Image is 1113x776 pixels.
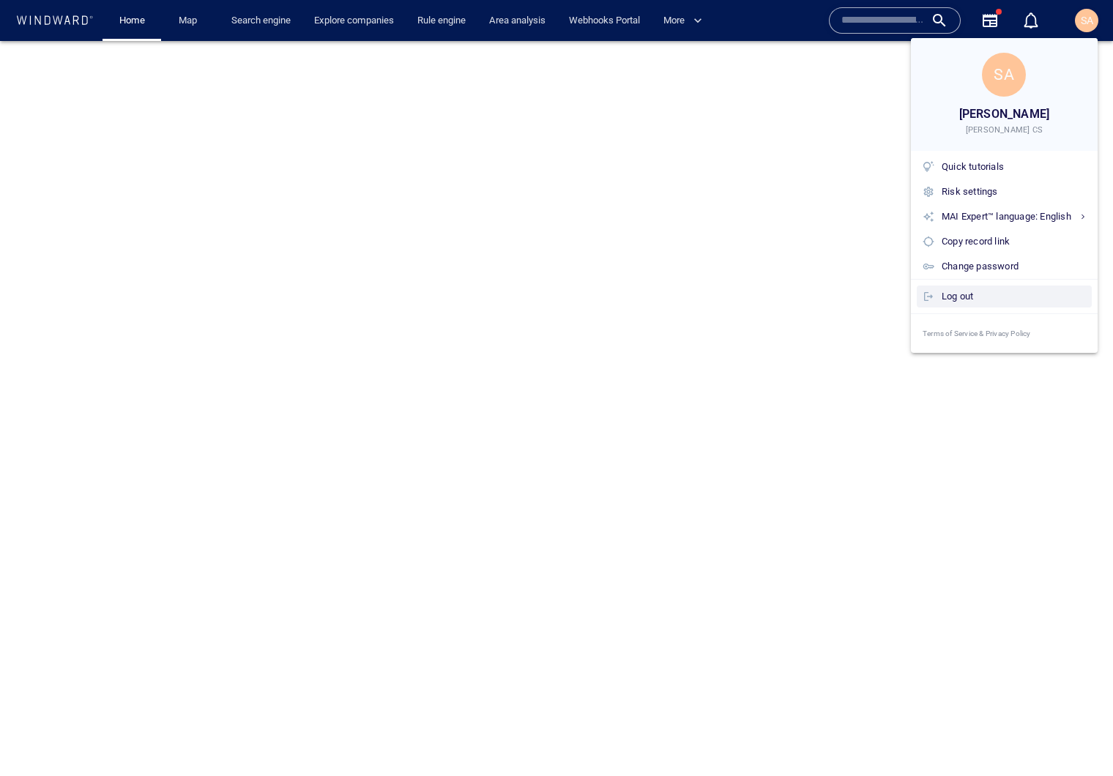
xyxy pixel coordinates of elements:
[942,288,1086,305] div: Log out
[942,184,1086,200] div: Risk settings
[942,159,1086,175] div: Quick tutorials
[942,209,1086,225] div: MAI Expert™ language: English
[994,65,1015,83] span: SA
[959,104,1050,124] span: [PERSON_NAME]
[1051,710,1102,765] iframe: Chat
[942,234,1086,250] div: Copy record link
[942,258,1086,275] div: Change password
[911,314,1098,353] a: Terms of Service & Privacy Policy
[966,124,1043,136] span: [PERSON_NAME] CS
